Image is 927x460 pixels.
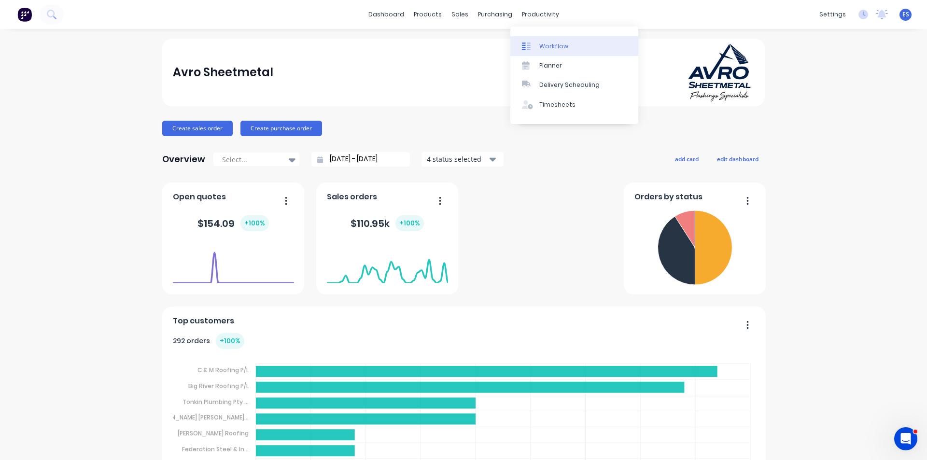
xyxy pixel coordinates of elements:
[669,153,705,165] button: add card
[173,333,244,349] div: 292 orders
[473,7,517,22] div: purchasing
[178,429,249,437] tspan: [PERSON_NAME] Roofing
[183,397,249,405] tspan: Tonkin Plumbing Pty ...
[711,153,765,165] button: edit dashboard
[634,191,702,203] span: Orders by status
[539,42,568,51] div: Workflow
[188,382,249,390] tspan: Big River Roofing P/L
[395,215,424,231] div: + 100 %
[539,100,576,109] div: Timesheets
[173,315,234,327] span: Top customers
[182,445,249,453] tspan: Federation Steel & In...
[510,75,638,95] a: Delivery Scheduling
[421,152,504,167] button: 4 status selected
[327,191,377,203] span: Sales orders
[902,10,909,19] span: ES
[539,61,562,70] div: Planner
[240,215,269,231] div: + 100 %
[510,36,638,56] a: Workflow
[351,215,424,231] div: $ 110.95k
[517,7,564,22] div: productivity
[539,81,600,89] div: Delivery Scheduling
[409,7,447,22] div: products
[17,7,32,22] img: Factory
[894,427,917,450] iframe: Intercom live chat
[151,413,249,421] tspan: [PERSON_NAME] [PERSON_NAME]...
[162,150,205,169] div: Overview
[216,333,244,349] div: + 100 %
[815,7,851,22] div: settings
[427,154,488,164] div: 4 status selected
[510,95,638,114] a: Timesheets
[447,7,473,22] div: sales
[364,7,409,22] a: dashboard
[510,56,638,75] a: Planner
[197,215,269,231] div: $ 154.09
[173,63,273,82] div: Avro Sheetmetal
[240,121,322,136] button: Create purchase order
[173,191,226,203] span: Open quotes
[197,366,249,374] tspan: C & M Roofing P/L
[687,42,754,102] img: Avro Sheetmetal
[162,121,233,136] button: Create sales order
